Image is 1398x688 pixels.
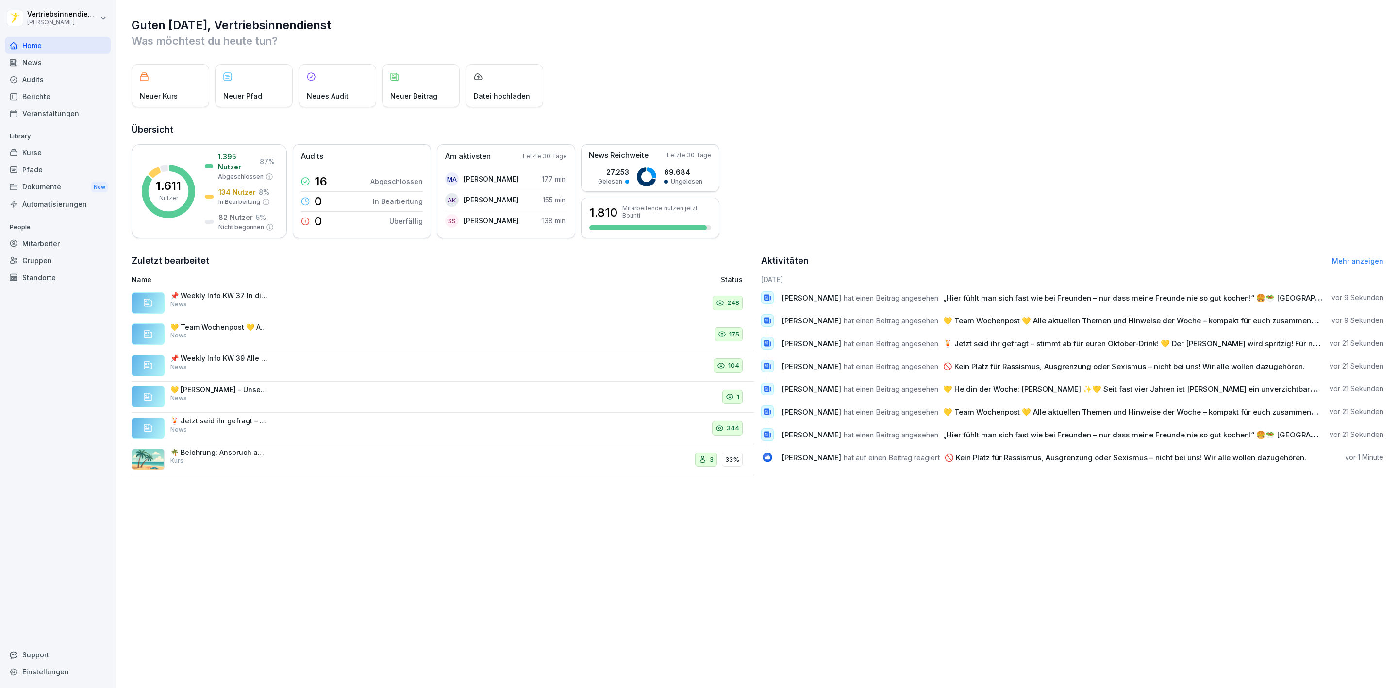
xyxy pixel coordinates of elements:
[156,180,181,192] p: 1.611
[542,174,567,184] p: 177 min.
[260,156,275,167] p: 87 %
[5,269,111,286] a: Standorte
[5,54,111,71] a: News
[5,144,111,161] a: Kurse
[27,10,98,18] p: Vertriebsinnendienst
[5,663,111,680] a: Einstellungen
[445,172,459,186] div: MA
[589,204,617,221] h3: 1.810
[259,187,269,197] p: 8 %
[170,323,267,332] p: 💛 Team Wochenpost 💛 Alle aktuellen Themen und Hinweise der Woche – kompakt für euch zusammengefas...
[1331,316,1383,325] p: vor 9 Sekunden
[170,456,183,465] p: Kurs
[5,252,111,269] div: Gruppen
[844,316,938,325] span: hat einen Beitrag angesehen
[218,198,260,206] p: In Bearbeitung
[1345,453,1383,462] p: vor 1 Minute
[542,216,567,226] p: 138 min.
[598,177,622,186] p: Gelesen
[389,216,423,226] p: Überfällig
[132,413,754,444] a: 🍹 Jetzt seid ihr gefragt – stimmt ab für euren Oktober-Drink! 💛 Der [PERSON_NAME] wird spritzig! ...
[943,362,1305,371] span: 🚫 Kein Platz für Rassismus, Ausgrenzung oder Sexismus – nicht bei uns! Wir alle wollen dazugehören.
[256,212,266,222] p: 5 %
[728,361,739,370] p: 104
[664,167,702,177] p: 69.684
[727,423,739,433] p: 344
[725,455,739,465] p: 33%
[132,382,754,413] a: 💛 [PERSON_NAME] - Unsere Marketing Leitung 💛 [PERSON_NAME] ist für uns keine Unbekannte – sie hat...
[170,394,187,403] p: News
[464,216,519,226] p: [PERSON_NAME]
[132,123,1383,136] h2: Übersicht
[782,339,841,348] span: [PERSON_NAME]
[943,407,1338,417] span: 💛 Team Wochenpost 💛 Alle aktuellen Themen und Hinweise der Woche – kompakt für euch zusammengefasst
[170,354,267,363] p: 📌 Weekly Info KW 39 Alle wichtigen Infos: MHD-Verlängerungen, Lieferzeiten an den Feiertagen und ...
[170,425,187,434] p: News
[1330,430,1383,439] p: vor 21 Sekunden
[782,453,841,462] span: [PERSON_NAME]
[218,212,253,222] p: 82 Nutzer
[543,195,567,205] p: 155 min.
[737,392,739,402] p: 1
[5,219,111,235] p: People
[464,174,519,184] p: [PERSON_NAME]
[91,182,108,193] div: New
[132,274,531,285] p: Name
[5,37,111,54] a: Home
[445,214,459,228] div: SS
[307,91,349,101] p: Neues Audit
[943,430,1353,439] span: „Hier fühlt man sich fast wie bei Freunden – nur dass meine Freunde nie so gut kochen!“ 🍔🥗 [GEOGR...
[5,161,111,178] a: Pfade
[1330,407,1383,417] p: vor 21 Sekunden
[5,88,111,105] div: Berichte
[1330,338,1383,348] p: vor 21 Sekunden
[945,453,1306,462] span: 🚫 Kein Platz für Rassismus, Ausgrenzung oder Sexismus – nicht bei uns! Wir alle wollen dazugehören.
[27,19,98,26] p: [PERSON_NAME]
[727,298,739,308] p: 248
[1330,361,1383,371] p: vor 21 Sekunden
[5,178,111,196] div: Dokumente
[1330,384,1383,394] p: vor 21 Sekunden
[170,291,267,300] p: 📌 Weekly Info KW 37 In dieser Ausgabe findest wichtige Änderungen, Updates und Infos für Woche. S...
[132,449,165,470] img: s9mc00x6ussfrb3lxoajtb4r.png
[1332,257,1383,265] a: Mehr anzeigen
[218,187,256,197] p: 134 Nutzer
[170,386,267,394] p: 💛 [PERSON_NAME] - Unsere Marketing Leitung 💛 [PERSON_NAME] ist für uns keine Unbekannte – sie hat...
[943,385,1332,394] span: 💛 Heldin der Woche: [PERSON_NAME] ✨💛 Seit fast vier Jahren ist [PERSON_NAME] ein unverzichtbarer ...
[5,105,111,122] a: Veranstaltungen
[5,129,111,144] p: Library
[782,407,841,417] span: [PERSON_NAME]
[170,331,187,340] p: News
[159,194,178,202] p: Nutzer
[589,150,649,161] p: News Reichweite
[844,385,938,394] span: hat einen Beitrag angesehen
[140,91,178,101] p: Neuer Kurs
[445,151,491,162] p: Am aktivsten
[373,196,423,206] p: In Bearbeitung
[721,274,743,285] p: Status
[5,196,111,213] div: Automatisierungen
[474,91,530,101] p: Datei hochladen
[218,172,264,181] p: Abgeschlossen
[170,363,187,371] p: News
[671,177,702,186] p: Ungelesen
[782,316,841,325] span: [PERSON_NAME]
[782,430,841,439] span: [PERSON_NAME]
[170,417,267,425] p: 🍹 Jetzt seid ihr gefragt – stimmt ab für euren Oktober-Drink! 💛 Der [PERSON_NAME] wird spritzig! ...
[782,362,841,371] span: [PERSON_NAME]
[761,254,809,268] h2: Aktivitäten
[761,274,1384,285] h6: [DATE]
[223,91,262,101] p: Neuer Pfad
[170,448,267,457] p: 🌴 Belehrung: Anspruch auf bezahlten Erholungsurlaub und [PERSON_NAME]
[5,178,111,196] a: DokumenteNew
[844,339,938,348] span: hat einen Beitrag angesehen
[844,453,940,462] span: hat auf einen Beitrag reagiert
[5,646,111,663] div: Support
[844,430,938,439] span: hat einen Beitrag angesehen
